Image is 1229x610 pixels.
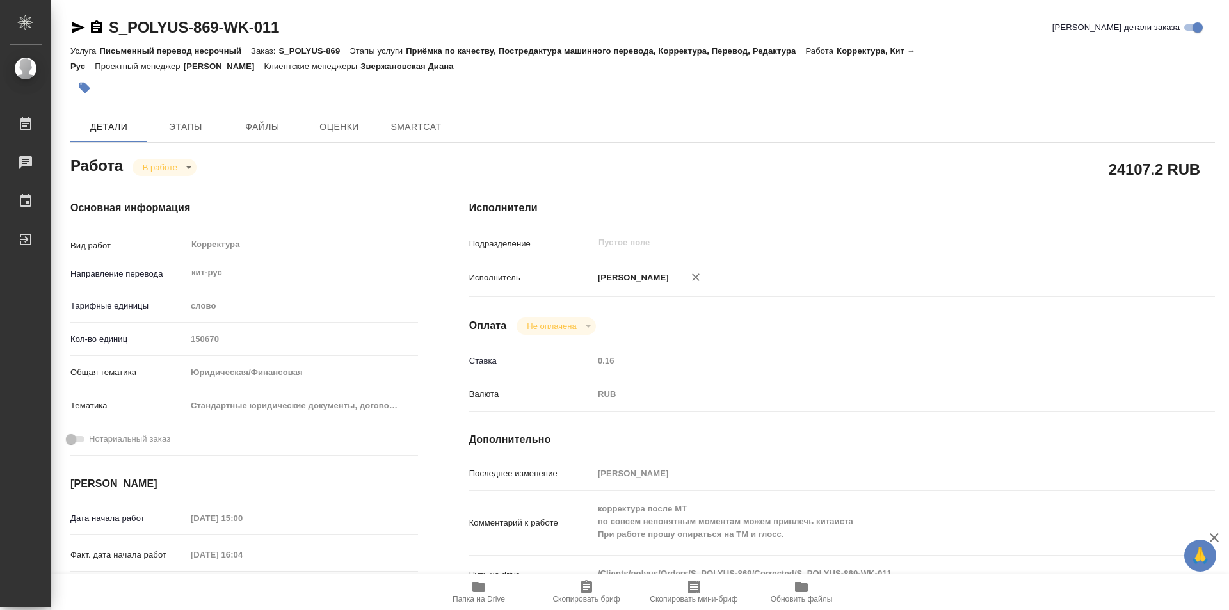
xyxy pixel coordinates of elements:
input: Пустое поле [186,330,418,348]
p: Валюта [469,388,593,401]
input: Пустое поле [593,351,1153,370]
textarea: корректура после МТ по совсем непонятным моментам можем привлечь китаиста При работе прошу опират... [593,498,1153,545]
p: Клиентские менеджеры [264,61,361,71]
button: Не оплачена [523,321,580,332]
span: Скопировать бриф [552,595,620,604]
p: Общая тематика [70,366,186,379]
button: Удалить исполнителя [682,263,710,291]
input: Пустое поле [597,235,1123,250]
p: Услуга [70,46,99,56]
p: Дата начала работ [70,512,186,525]
p: Тарифные единицы [70,300,186,312]
input: Пустое поле [593,464,1153,483]
p: Вид работ [70,239,186,252]
p: Тематика [70,399,186,412]
p: Подразделение [469,237,593,250]
p: [PERSON_NAME] [593,271,669,284]
h4: Оплата [469,318,507,333]
p: Письменный перевод несрочный [99,46,251,56]
p: [PERSON_NAME] [184,61,264,71]
p: S_POLYUS-869 [278,46,349,56]
p: Заказ: [251,46,278,56]
h2: Работа [70,153,123,176]
button: Скопировать ссылку для ЯМессенджера [70,20,86,35]
span: 🙏 [1189,542,1211,569]
span: [PERSON_NAME] детали заказа [1052,21,1180,34]
button: Добавить тэг [70,74,99,102]
span: Папка на Drive [453,595,505,604]
button: Скопировать ссылку [89,20,104,35]
p: Приёмка по качеству, Постредактура машинного перевода, Корректура, Перевод, Редактура [406,46,805,56]
div: слово [186,295,418,317]
button: Обновить файлы [748,574,855,610]
div: В работе [133,159,197,176]
p: Проектный менеджер [95,61,183,71]
p: Этапы услуги [349,46,406,56]
p: Путь на drive [469,568,593,581]
p: Факт. дата начала работ [70,549,186,561]
p: Звержановская Диана [360,61,463,71]
h4: [PERSON_NAME] [70,476,418,492]
h4: Основная информация [70,200,418,216]
button: 🙏 [1184,540,1216,572]
input: Пустое поле [186,545,298,564]
button: Скопировать бриф [533,574,640,610]
h4: Исполнители [469,200,1215,216]
a: S_POLYUS-869-WK-011 [109,19,279,36]
p: Последнее изменение [469,467,593,480]
p: Направление перевода [70,268,186,280]
p: Исполнитель [469,271,593,284]
h4: Дополнительно [469,432,1215,447]
div: Стандартные юридические документы, договоры, уставы [186,395,418,417]
span: Скопировать мини-бриф [650,595,737,604]
p: Кол-во единиц [70,333,186,346]
span: Файлы [232,119,293,135]
p: Работа [805,46,837,56]
p: Комментарий к работе [469,517,593,529]
span: Этапы [155,119,216,135]
span: Нотариальный заказ [89,433,170,445]
button: В работе [139,162,181,173]
p: Ставка [469,355,593,367]
div: RUB [593,383,1153,405]
textarea: /Clients/polyus/Orders/S_POLYUS-869/Corrected/S_POLYUS-869-WK-011 [593,563,1153,584]
div: Юридическая/Финансовая [186,362,418,383]
button: Папка на Drive [425,574,533,610]
h2: 24107.2 RUB [1109,158,1200,180]
span: Детали [78,119,140,135]
div: В работе [517,317,595,335]
button: Скопировать мини-бриф [640,574,748,610]
span: SmartCat [385,119,447,135]
span: Оценки [309,119,370,135]
span: Обновить файлы [771,595,833,604]
input: Пустое поле [186,509,298,527]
